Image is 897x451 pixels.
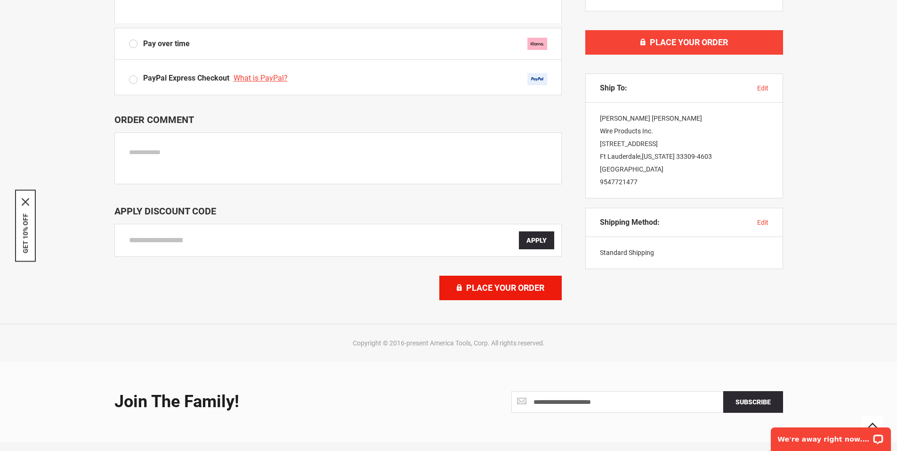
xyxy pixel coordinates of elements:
[114,205,216,217] span: Apply Discount Code
[234,74,290,82] a: What is PayPal?
[650,37,728,47] span: Place Your Order
[600,218,660,227] span: Shipping Method:
[642,153,675,160] span: [US_STATE]
[114,114,562,125] p: Order Comment
[735,398,771,406] span: Subscribe
[600,83,627,93] span: Ship To:
[143,74,229,82] span: PayPal Express Checkout
[114,393,442,411] div: Join the Family!
[600,178,638,186] a: 9547721477
[527,73,547,85] img: Acceptance Mark
[112,338,785,348] div: Copyright © 2016-present America Tools, Corp. All rights reserved.
[765,421,897,451] iframe: LiveChat chat widget
[723,391,783,413] button: Subscribe
[757,84,768,92] span: edit
[519,231,554,249] button: Apply
[143,39,190,49] span: Pay over time
[757,219,768,226] span: edit
[757,83,768,93] button: edit
[466,283,544,293] span: Place Your Order
[526,237,547,244] span: Apply
[757,218,768,227] button: edit
[22,213,29,253] button: GET 10% OFF
[22,198,29,205] button: Close
[600,249,654,256] span: Standard Shipping
[439,276,562,300] button: Place Your Order
[586,103,783,198] div: [PERSON_NAME] [PERSON_NAME] Wire Products Inc. [STREET_ADDRESS] Ft Lauderdale , 33309-4603 [GEOGR...
[527,38,547,50] img: klarna.svg
[234,74,288,82] span: What is PayPal?
[585,30,783,55] button: Place Your Order
[22,198,29,205] svg: close icon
